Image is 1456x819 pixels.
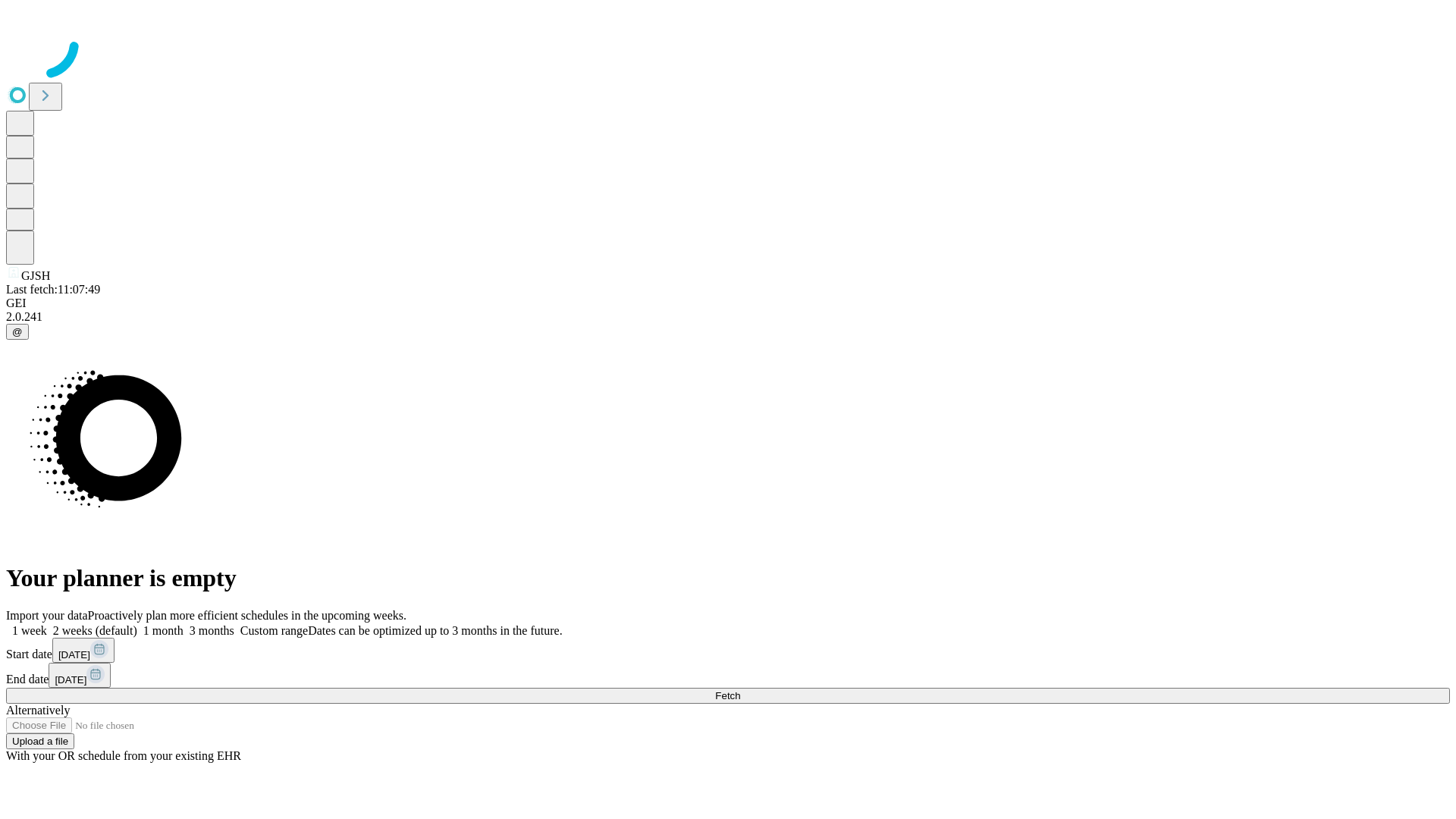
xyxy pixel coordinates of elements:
[58,649,90,661] span: [DATE]
[715,690,740,701] span: Fetch
[52,638,115,663] button: [DATE]
[6,324,29,340] button: @
[6,283,100,296] span: Last fetch: 11:07:49
[21,269,50,282] span: GJSH
[240,624,308,637] span: Custom range
[6,609,88,622] span: Import your data
[6,733,74,749] button: Upload a file
[49,663,111,688] button: [DATE]
[6,688,1450,704] button: Fetch
[190,624,234,637] span: 3 months
[55,674,86,686] span: [DATE]
[12,326,23,337] span: @
[88,609,406,622] span: Proactively plan more efficient schedules in the upcoming weeks.
[53,624,137,637] span: 2 weeks (default)
[143,624,184,637] span: 1 month
[6,749,241,762] span: With your OR schedule from your existing EHR
[6,663,1450,688] div: End date
[12,624,47,637] span: 1 week
[6,297,1450,310] div: GEI
[6,564,1450,592] h1: Your planner is empty
[6,704,70,717] span: Alternatively
[6,310,1450,324] div: 2.0.241
[308,624,562,637] span: Dates can be optimized up to 3 months in the future.
[6,638,1450,663] div: Start date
